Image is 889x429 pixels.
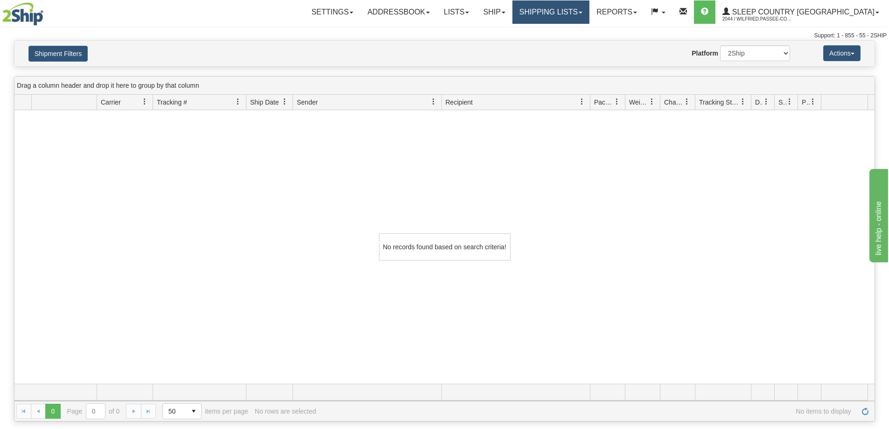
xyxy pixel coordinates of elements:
div: Support: 1 - 855 - 55 - 2SHIP [2,32,887,40]
a: Sleep Country [GEOGRAPHIC_DATA] 2044 / Wilfried.Passee-Coutrin [715,0,886,24]
a: Shipment Issues filter column settings [782,94,798,110]
span: Page 0 [45,404,60,419]
a: Weight filter column settings [644,94,660,110]
a: Addressbook [360,0,437,24]
div: live help - online [7,6,86,17]
span: items per page [162,403,248,419]
a: Settings [304,0,360,24]
a: Ship [476,0,512,24]
button: Shipment Filters [28,46,88,62]
a: Tracking # filter column settings [230,94,246,110]
a: Recipient filter column settings [574,94,590,110]
a: Reports [589,0,644,24]
span: Sender [297,98,318,107]
div: No records found based on search criteria! [379,233,511,260]
span: Ship Date [250,98,279,107]
a: Charge filter column settings [679,94,695,110]
a: Ship Date filter column settings [277,94,293,110]
a: Refresh [858,404,873,419]
span: Carrier [101,98,121,107]
span: 2044 / Wilfried.Passee-Coutrin [722,14,792,24]
span: No items to display [322,408,851,415]
a: Pickup Status filter column settings [805,94,821,110]
span: Shipment Issues [778,98,786,107]
span: Recipient [446,98,473,107]
span: Pickup Status [802,98,810,107]
span: Delivery Status [755,98,763,107]
span: 50 [168,407,181,416]
div: grid grouping header [14,77,875,95]
a: Lists [437,0,476,24]
a: Sender filter column settings [426,94,441,110]
span: Page sizes drop down [162,403,202,419]
a: Delivery Status filter column settings [758,94,774,110]
span: select [186,404,201,419]
label: Platform [692,49,718,58]
iframe: chat widget [868,167,888,262]
a: Shipping lists [512,0,589,24]
span: Packages [594,98,614,107]
span: Tracking # [157,98,187,107]
div: No rows are selected [255,408,316,415]
a: Packages filter column settings [609,94,625,110]
button: Actions [823,45,861,61]
a: Carrier filter column settings [137,94,153,110]
a: Tracking Status filter column settings [735,94,751,110]
span: Weight [629,98,649,107]
span: Page of 0 [67,403,120,419]
span: Charge [664,98,684,107]
span: Sleep Country [GEOGRAPHIC_DATA] [730,8,875,16]
img: logo2044.jpg [2,2,43,26]
span: Tracking Status [699,98,740,107]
